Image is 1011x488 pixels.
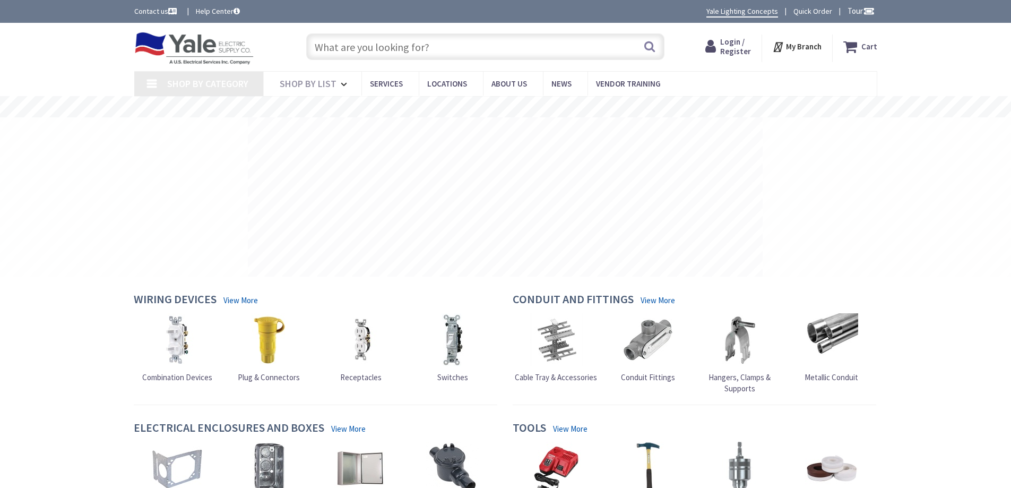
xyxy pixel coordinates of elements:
h4: Electrical Enclosures and Boxes [134,421,324,436]
span: Switches [437,372,468,382]
a: Hangers, Clamps & Supports Hangers, Clamps & Supports [696,313,783,395]
img: Plug & Connectors [243,313,296,366]
a: Yale Lighting Concepts [706,6,778,18]
a: Receptacles Receptacles [334,313,387,383]
span: Cable Tray & Accessories [515,372,597,382]
span: Shop By Category [167,78,248,90]
a: View More [223,295,258,306]
a: Plug & Connectors Plug & Connectors [238,313,300,383]
span: Login / Register [720,37,751,56]
a: Login / Register [705,37,751,56]
a: Cable Tray & Accessories Cable Tray & Accessories [515,313,597,383]
a: Help Center [196,6,240,16]
a: Combination Devices Combination Devices [142,313,212,383]
span: Combination Devices [142,372,212,382]
a: Quick Order [793,6,832,16]
strong: Cart [861,37,877,56]
a: View More [641,295,675,306]
a: View More [553,423,587,434]
strong: My Branch [786,41,822,52]
img: Combination Devices [151,313,204,366]
span: News [551,79,572,89]
a: Conduit Fittings Conduit Fittings [621,313,675,383]
input: What are you looking for? [306,33,664,60]
h4: Tools [513,421,546,436]
a: Switches Switches [426,313,479,383]
span: Locations [427,79,467,89]
h4: Wiring Devices [134,293,217,308]
h4: Conduit and Fittings [513,293,634,308]
span: Shop By List [280,78,336,90]
a: View More [331,423,366,434]
img: Yale Electric Supply Co. [134,32,254,65]
span: About Us [491,79,527,89]
img: Switches [426,313,479,366]
div: My Branch [772,37,822,56]
img: Metallic Conduit [805,313,858,366]
a: Metallic Conduit Metallic Conduit [805,313,858,383]
a: Contact us [134,6,179,16]
img: Conduit Fittings [621,313,675,366]
span: Metallic Conduit [805,372,858,382]
span: Tour [848,6,875,16]
img: Receptacles [334,313,387,366]
img: Cable Tray & Accessories [530,313,583,366]
span: Hangers, Clamps & Supports [708,372,771,393]
span: Receptacles [340,372,382,382]
img: Hangers, Clamps & Supports [713,313,766,366]
span: Vendor Training [596,79,661,89]
span: Services [370,79,403,89]
span: Conduit Fittings [621,372,675,382]
span: Plug & Connectors [238,372,300,382]
a: Cart [843,37,877,56]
